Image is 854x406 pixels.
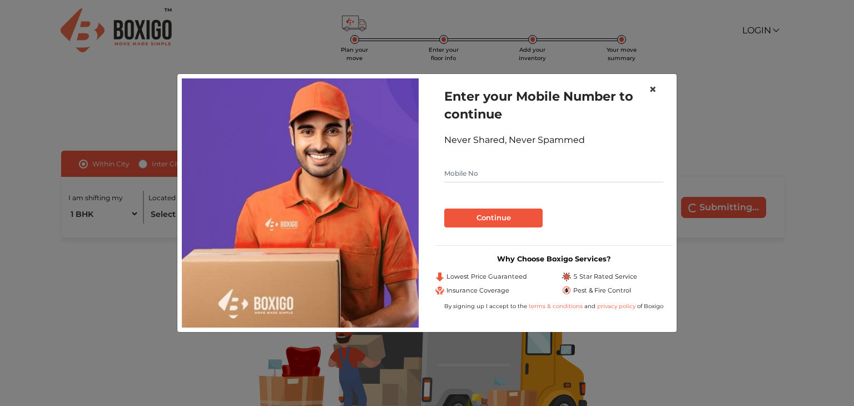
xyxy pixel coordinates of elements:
a: terms & conditions [529,303,584,310]
button: Continue [444,209,543,227]
input: Mobile No [444,165,663,182]
a: privacy policy [595,303,637,310]
div: By signing up I accept to the and of Boxigo [435,302,672,310]
span: Insurance Coverage [446,286,509,295]
button: Close [640,74,666,105]
img: relocation-img [182,78,419,328]
h3: Why Choose Boxigo Services? [435,255,672,263]
div: Never Shared, Never Spammed [444,133,663,147]
span: Lowest Price Guaranteed [446,272,527,281]
span: × [649,81,657,97]
span: Pest & Fire Control [573,286,631,295]
span: 5 Star Rated Service [573,272,637,281]
h1: Enter your Mobile Number to continue [444,87,663,123]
